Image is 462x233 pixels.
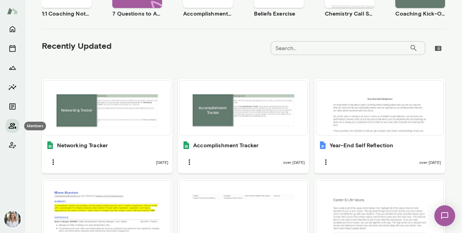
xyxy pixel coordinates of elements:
[6,100,19,113] button: Documents
[6,119,19,133] button: Members
[7,4,18,18] img: Mento
[6,41,19,55] button: Sessions
[6,138,19,152] button: Client app
[283,159,305,165] span: over [DATE]
[46,141,54,149] img: Networking Tracker
[156,159,168,165] span: [DATE]
[6,22,19,36] button: Home
[325,9,375,18] h6: Chemistry Call Self-Assessment [Coaches only]
[395,9,445,18] h6: Coaching Kick-Off | Coaching Agreement
[42,40,112,51] h5: Recently Updated
[6,80,19,94] button: Insights
[24,122,46,130] div: Members
[319,141,327,149] img: Year-End Self Reflection
[6,61,19,75] button: Growth Plan
[330,141,394,149] h6: Year-End Self Reflection
[4,211,21,227] img: Jennifer Palazzo
[183,9,233,18] h6: Accomplishment Tracker
[57,141,108,149] h6: Networking Tracker
[254,9,304,18] h6: Beliefs Exercise
[112,9,162,18] h6: 7 Questions to Achieving Your Goals
[193,141,258,149] h6: Accomplishment Tracker
[182,141,190,149] img: Accomplishment Tracker
[419,159,441,165] span: over [DATE]
[42,9,92,18] h6: 1:1 Coaching Notes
